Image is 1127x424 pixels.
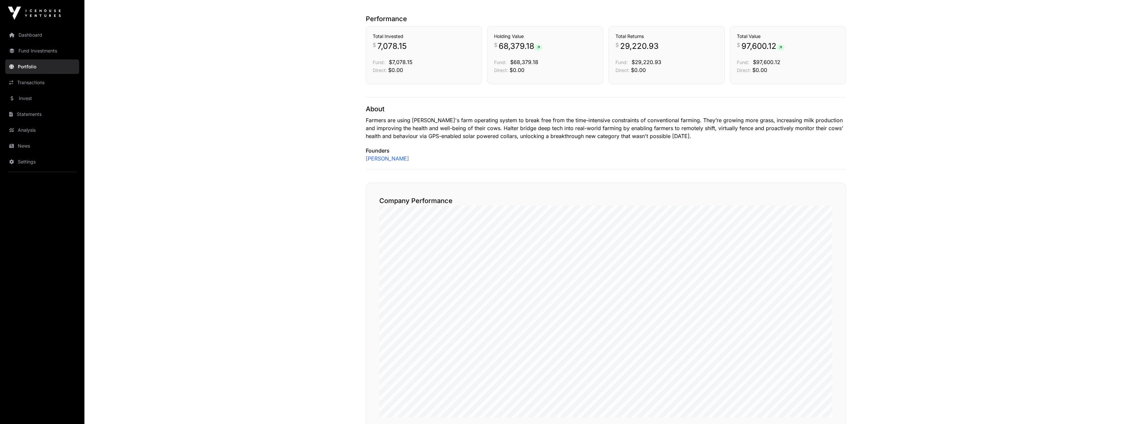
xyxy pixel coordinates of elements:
p: Farmers are using [PERSON_NAME]'s farm operating system to break free from the time-intensive con... [366,116,846,140]
a: Statements [5,107,79,122]
a: Settings [5,155,79,169]
span: 29,220.93 [620,41,659,52]
span: $ [373,41,376,49]
p: Performance [366,14,846,23]
span: Fund: [494,59,506,65]
p: About [366,104,846,114]
span: $7,078.15 [389,59,413,65]
a: Transactions [5,75,79,90]
iframe: Chat Widget [1094,392,1127,424]
span: $0.00 [388,67,403,73]
span: Fund: [737,59,749,65]
span: $68,379.18 [510,59,538,65]
span: 68,379.18 [499,41,543,52]
span: $0.00 [752,67,767,73]
a: Invest [5,91,79,106]
span: Direct: [615,67,630,73]
span: $0.00 [631,67,646,73]
span: $ [737,41,740,49]
span: $0.00 [510,67,524,73]
span: 7,078.15 [377,41,407,52]
img: Icehouse Ventures Logo [8,7,61,20]
h3: Holding Value [494,33,596,40]
span: Direct: [373,67,387,73]
p: Founders [366,147,846,155]
a: Dashboard [5,28,79,42]
h3: Total Invested [373,33,475,40]
h2: Company Performance [379,196,832,205]
a: Analysis [5,123,79,137]
span: 97,600.12 [741,41,785,52]
a: Fund Investments [5,44,79,58]
span: $ [615,41,619,49]
h3: Total Returns [615,33,718,40]
h3: Total Value [737,33,839,40]
span: Fund: [615,59,628,65]
a: Portfolio [5,59,79,74]
span: $ [494,41,497,49]
span: $29,220.93 [632,59,661,65]
span: Fund: [373,59,385,65]
a: [PERSON_NAME] [366,155,409,162]
a: News [5,139,79,153]
span: $97,600.12 [753,59,780,65]
span: Direct: [494,67,508,73]
span: Direct: [737,67,751,73]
